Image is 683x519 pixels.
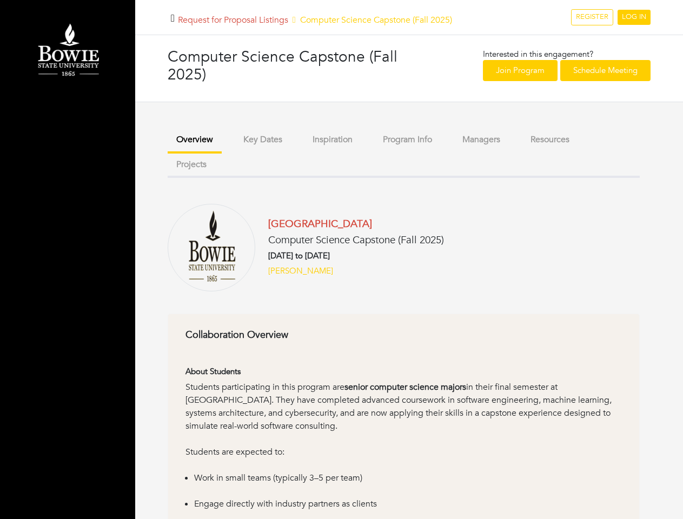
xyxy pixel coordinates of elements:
[268,234,444,247] h5: Computer Science Capstone (Fall 2025)
[185,367,622,376] h6: About Students
[618,10,651,25] a: LOG IN
[168,204,255,291] img: Bowie%20State%20University%20Logo%20(1).png
[185,329,622,341] h6: Collaboration Overview
[168,48,409,84] h3: Computer Science Capstone (Fall 2025)
[268,251,444,261] h6: [DATE] to [DATE]
[304,128,361,151] button: Inspiration
[168,128,222,154] button: Overview
[185,445,622,471] div: Students are expected to:
[522,128,578,151] button: Resources
[185,381,622,445] div: Students participating in this program are in their final semester at [GEOGRAPHIC_DATA]. They hav...
[178,15,452,25] h5: Computer Science Capstone (Fall 2025)
[483,60,558,81] a: Join Program
[344,381,466,393] strong: senior computer science majors
[11,19,124,83] img: Bowie%20State%20University%20Logo.png
[168,153,215,176] button: Projects
[483,48,651,61] p: Interested in this engagement?
[268,217,372,231] a: [GEOGRAPHIC_DATA]
[454,128,509,151] button: Managers
[194,471,622,497] li: Work in small teams (typically 3–5 per team)
[560,60,651,81] a: Schedule Meeting
[374,128,441,151] button: Program Info
[268,265,333,277] a: [PERSON_NAME]
[571,9,613,25] a: REGISTER
[235,128,291,151] button: Key Dates
[178,14,288,26] a: Request for Proposal Listings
